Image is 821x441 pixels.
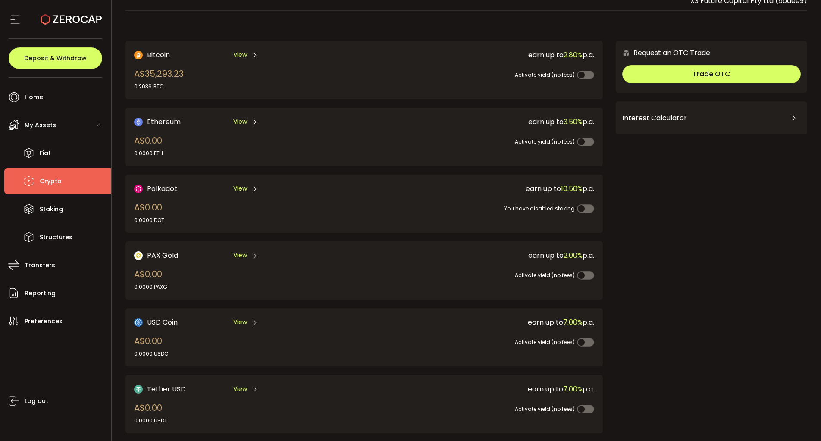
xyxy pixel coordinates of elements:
[134,216,164,224] div: 0.0000 DOT
[563,317,583,327] span: 7.00%
[134,251,143,260] img: PAX Gold
[622,65,801,83] button: Trade OTC
[515,71,575,78] span: Activate yield (no fees)
[147,50,170,60] span: Bitcoin
[358,384,594,394] div: earn up to p.a.
[40,147,51,160] span: Fiat
[25,395,48,407] span: Log out
[134,283,167,291] div: 0.0000 PAXG
[622,108,801,128] div: Interest Calculator
[616,47,710,58] div: Request an OTC Trade
[134,150,163,157] div: 0.0000 ETH
[25,259,55,272] span: Transfers
[134,350,169,358] div: 0.0000 USDC
[134,335,169,358] div: A$0.00
[40,203,63,216] span: Staking
[40,231,72,244] span: Structures
[9,47,102,69] button: Deposit & Withdraw
[134,83,184,91] div: 0.2036 BTC
[134,185,143,193] img: DOT
[233,50,247,59] span: View
[134,51,143,59] img: Bitcoin
[233,318,247,327] span: View
[134,401,167,425] div: A$0.00
[25,315,63,328] span: Preferences
[25,91,43,103] span: Home
[358,317,594,328] div: earn up to p.a.
[628,94,821,441] iframe: Chat Widget
[693,69,730,79] span: Trade OTC
[25,119,56,131] span: My Assets
[134,268,167,291] div: A$0.00
[147,384,186,394] span: Tether USD
[25,287,56,300] span: Reporting
[134,318,143,327] img: USD Coin
[134,417,167,425] div: 0.0000 USDT
[358,183,594,194] div: earn up to p.a.
[561,184,583,194] span: 10.50%
[504,205,575,212] span: You have disabled staking
[233,385,247,394] span: View
[24,55,87,61] span: Deposit & Withdraw
[515,405,575,413] span: Activate yield (no fees)
[358,250,594,261] div: earn up to p.a.
[147,250,178,261] span: PAX Gold
[622,49,630,57] img: 6nGpN7MZ9FLuBP83NiajKbTRY4UzlzQtBKtCrLLspmCkSvCZHBKvY3NxgQaT5JnOQREvtQ257bXeeSTueZfAPizblJ+Fe8JwA...
[147,183,177,194] span: Polkadot
[233,117,247,126] span: View
[134,385,143,394] img: Tether USD
[358,116,594,127] div: earn up to p.a.
[515,338,575,346] span: Activate yield (no fees)
[515,138,575,145] span: Activate yield (no fees)
[564,50,583,60] span: 2.80%
[563,384,583,394] span: 7.00%
[233,184,247,193] span: View
[134,201,164,224] div: A$0.00
[147,116,181,127] span: Ethereum
[233,251,247,260] span: View
[40,175,62,188] span: Crypto
[134,67,184,91] div: A$35,293.23
[358,50,594,60] div: earn up to p.a.
[134,134,163,157] div: A$0.00
[564,250,583,260] span: 2.00%
[134,118,143,126] img: Ethereum
[147,317,178,328] span: USD Coin
[564,117,583,127] span: 3.50%
[515,272,575,279] span: Activate yield (no fees)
